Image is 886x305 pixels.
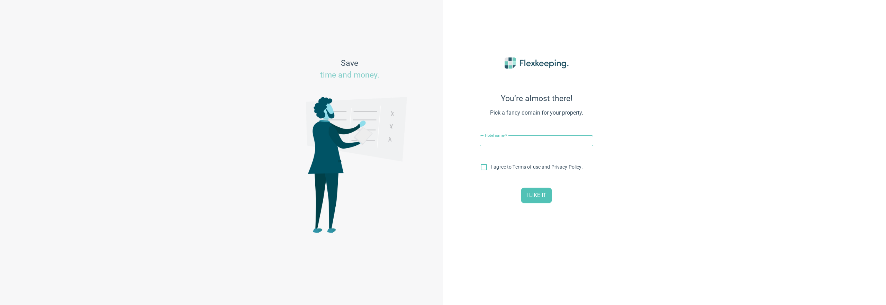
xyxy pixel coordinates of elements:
[460,109,613,117] span: Pick a fancy domain for your property.
[320,57,379,82] span: Save
[320,70,379,80] span: time and money.
[513,164,582,170] a: Terms of use and Privacy Policy.
[521,188,552,203] button: I LIKE IT
[491,164,583,170] span: I agree to
[526,191,546,199] span: I LIKE IT
[460,94,613,103] span: You’re almost there!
